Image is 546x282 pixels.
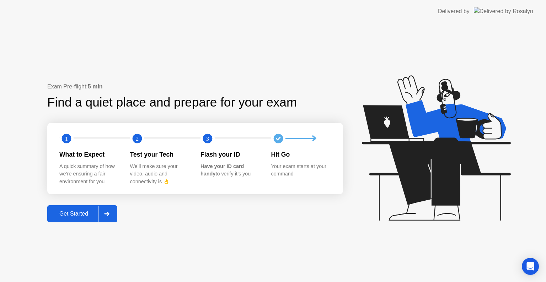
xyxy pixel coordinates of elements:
button: Get Started [47,205,117,222]
div: Test your Tech [130,150,189,159]
text: 3 [206,135,209,142]
div: What to Expect [59,150,119,159]
div: Flash your ID [200,150,260,159]
div: Open Intercom Messenger [522,258,539,275]
div: to verify it’s you [200,163,260,178]
div: Exam Pre-flight: [47,82,343,91]
b: 5 min [88,83,103,90]
b: Have your ID card handy [200,163,244,177]
div: Your exam starts at your command [271,163,331,178]
text: 1 [65,135,68,142]
div: Get Started [49,211,98,217]
div: Hit Go [271,150,331,159]
div: A quick summary of how we’re ensuring a fair environment for you [59,163,119,186]
div: Delivered by [438,7,470,16]
div: Find a quiet place and prepare for your exam [47,93,298,112]
text: 2 [135,135,138,142]
div: We’ll make sure your video, audio and connectivity is 👌 [130,163,189,186]
img: Delivered by Rosalyn [474,7,533,15]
